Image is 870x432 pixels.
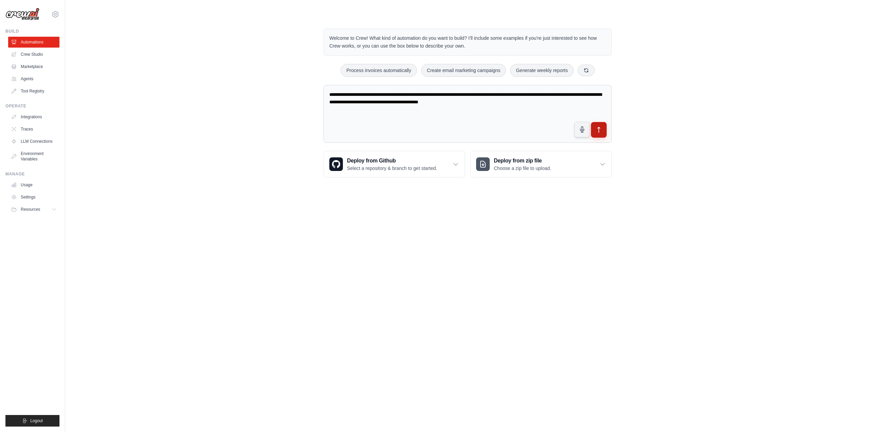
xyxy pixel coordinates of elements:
[8,111,59,122] a: Integrations
[8,148,59,165] a: Environment Variables
[8,179,59,190] a: Usage
[5,103,59,109] div: Operate
[8,61,59,72] a: Marketplace
[21,207,40,212] span: Resources
[421,64,506,77] button: Create email marketing campaigns
[8,124,59,135] a: Traces
[347,165,437,172] p: Select a repository & branch to get started.
[8,86,59,97] a: Tool Registry
[494,157,551,165] h3: Deploy from zip file
[347,157,437,165] h3: Deploy from Github
[836,399,870,432] iframe: Chat Widget
[341,64,417,77] button: Process invoices automatically
[329,34,606,50] p: Welcome to Crew! What kind of automation do you want to build? I'll include some examples if you'...
[8,49,59,60] a: Crew Studio
[5,8,39,21] img: Logo
[5,29,59,34] div: Build
[30,418,43,424] span: Logout
[494,165,551,172] p: Choose a zip file to upload.
[8,73,59,84] a: Agents
[8,136,59,147] a: LLM Connections
[5,415,59,427] button: Logout
[8,192,59,203] a: Settings
[8,37,59,48] a: Automations
[8,204,59,215] button: Resources
[510,64,574,77] button: Generate weekly reports
[5,171,59,177] div: Manage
